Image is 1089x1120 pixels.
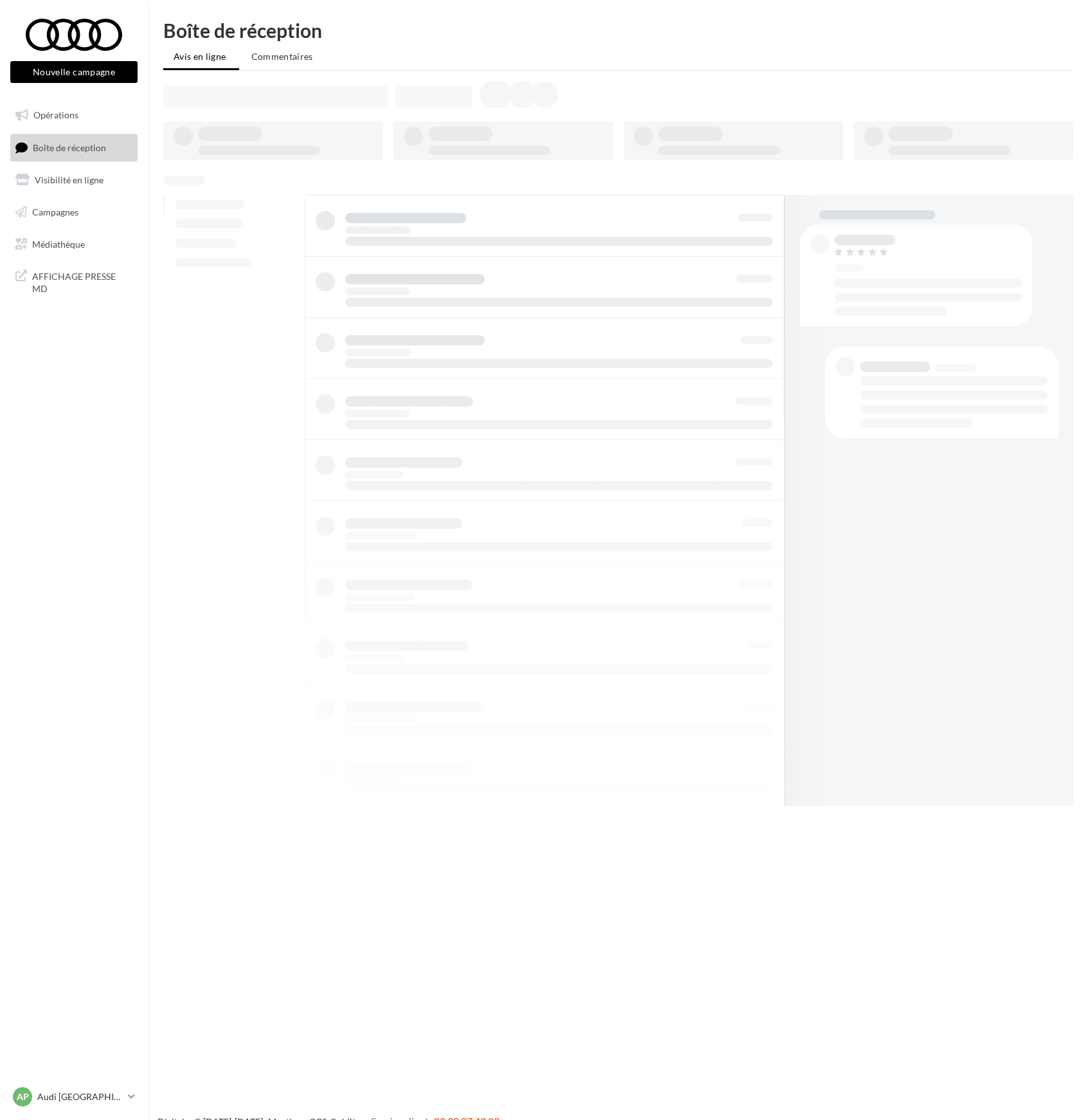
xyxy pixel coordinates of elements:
a: AFFICHAGE PRESSE MD [8,262,140,300]
a: Opérations [8,102,140,129]
a: AP Audi [GEOGRAPHIC_DATA] 17 [10,1085,138,1109]
a: Boîte de réception [8,134,140,161]
span: AFFICHAGE PRESSE MD [32,268,132,295]
button: Nouvelle campagne [10,61,138,83]
span: Visibilité en ligne [35,174,104,185]
span: Opérations [33,109,78,120]
p: Audi [GEOGRAPHIC_DATA] 17 [37,1090,123,1103]
span: Boîte de réception [33,142,106,152]
span: AP [17,1090,29,1103]
a: Campagnes [8,199,140,226]
span: Campagnes [32,207,78,217]
span: Commentaires [251,51,313,62]
span: Médiathèque [32,238,85,249]
div: Boîte de réception [163,21,1074,40]
a: Médiathèque [8,231,140,258]
a: Visibilité en ligne [8,167,140,194]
